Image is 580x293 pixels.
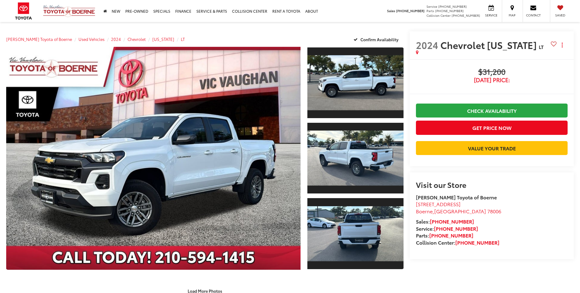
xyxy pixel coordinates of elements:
[426,13,451,18] span: Collision Center
[416,104,568,118] a: Check Availability
[6,36,72,42] a: [PERSON_NAME] Toyota of Boerne
[306,206,404,261] img: 2024 Chevrolet Colorado LT
[416,77,568,83] span: [DATE] Price:
[416,68,568,77] span: $31,200
[3,46,303,271] img: 2024 Chevrolet Colorado LT
[152,36,174,42] a: [US_STATE]
[416,218,474,225] strong: Sales:
[111,36,121,42] a: 2024
[553,13,567,17] span: Saved
[416,193,497,201] strong: [PERSON_NAME] Toyota of Boerne
[430,218,474,225] a: [PHONE_NUMBER]
[416,180,568,189] h2: Visit our Store
[429,232,473,239] a: [PHONE_NUMBER]
[557,39,568,50] button: Actions
[396,8,425,13] span: [PHONE_NUMBER]
[181,36,185,42] a: LT
[416,38,438,51] span: 2024
[455,239,499,246] a: [PHONE_NUMBER]
[562,42,563,47] span: dropdown dots
[416,200,501,215] a: [STREET_ADDRESS] Boerne,[GEOGRAPHIC_DATA] 78006
[387,8,395,13] span: Sales
[306,55,404,110] img: 2024 Chevrolet Colorado LT
[360,37,399,42] span: Confirm Availability
[416,141,568,155] a: Value Your Trade
[127,36,146,42] a: Chevrolet
[434,225,478,232] a: [PHONE_NUMBER]
[526,13,541,17] span: Contact
[487,207,501,215] span: 78006
[43,5,96,17] img: Vic Vaughan Toyota of Boerne
[440,38,539,51] span: Chevrolet [US_STATE]
[539,43,544,50] span: LT
[78,36,105,42] a: Used Vehicles
[426,4,437,9] span: Service
[306,131,404,186] img: 2024 Chevrolet Colorado LT
[434,207,486,215] span: [GEOGRAPHIC_DATA]
[435,8,464,13] span: [PHONE_NUMBER]
[416,200,461,207] span: [STREET_ADDRESS]
[416,225,478,232] strong: Service:
[438,4,467,9] span: [PHONE_NUMBER]
[484,13,498,17] span: Service
[505,13,519,17] span: Map
[6,47,301,270] a: Expand Photo 0
[416,232,473,239] strong: Parts:
[416,239,499,246] strong: Collision Center:
[307,47,404,119] a: Expand Photo 1
[426,8,434,13] span: Parts
[307,198,404,269] a: Expand Photo 3
[416,207,433,215] span: Boerne
[416,121,568,135] button: Get Price Now
[350,34,404,45] button: Confirm Availability
[416,207,501,215] span: ,
[307,122,404,194] a: Expand Photo 2
[452,13,480,18] span: [PHONE_NUMBER]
